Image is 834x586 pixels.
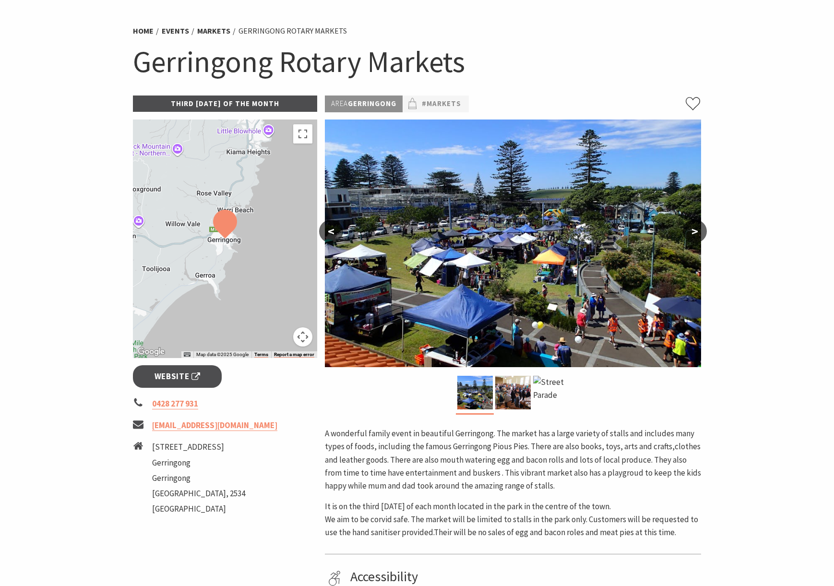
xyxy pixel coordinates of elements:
[196,352,249,357] span: Map data ©2025 Google
[152,420,277,431] a: [EMAIL_ADDRESS][DOMAIN_NAME]
[184,351,191,358] button: Keyboard shortcuts
[422,98,461,110] a: #Markets
[152,456,245,469] li: Gerringong
[135,346,167,358] a: Open this area in Google Maps (opens a new window)
[133,365,222,388] a: Website
[319,220,343,243] button: <
[683,220,707,243] button: >
[152,441,245,454] li: [STREET_ADDRESS]
[457,376,493,409] img: Christmas Market and Street Parade
[325,120,701,367] img: Christmas Market and Street Parade
[238,25,347,37] li: Gerringong Rotary Markets
[350,569,698,585] h4: Accessibility
[152,398,198,409] a: 0428 277 931
[325,96,403,112] p: Gerringong
[325,500,701,539] p: It is on the third [DATE] of each month located in the park in the centre of the town. We aim to ...
[293,327,312,347] button: Map camera controls
[197,26,230,36] a: Markets
[162,26,189,36] a: Events
[254,352,268,358] a: Terms (opens in new tab)
[152,472,245,485] li: Gerringong
[133,42,701,81] h1: Gerringong Rotary Markets
[152,487,245,500] li: [GEOGRAPHIC_DATA], 2534
[133,26,154,36] a: Home
[135,346,167,358] img: Google
[331,99,348,108] span: Area
[133,96,317,112] p: Third [DATE] of the Month
[533,376,569,409] img: Street Parade
[274,352,314,358] a: Report a map error
[152,502,245,515] li: [GEOGRAPHIC_DATA]
[293,124,312,144] button: Toggle fullscreen view
[325,427,701,492] p: A wonderful family event in beautiful Gerringong. The market has a large variety of stalls and in...
[495,376,531,409] img: Gerringong Town Hall
[155,370,201,383] span: Website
